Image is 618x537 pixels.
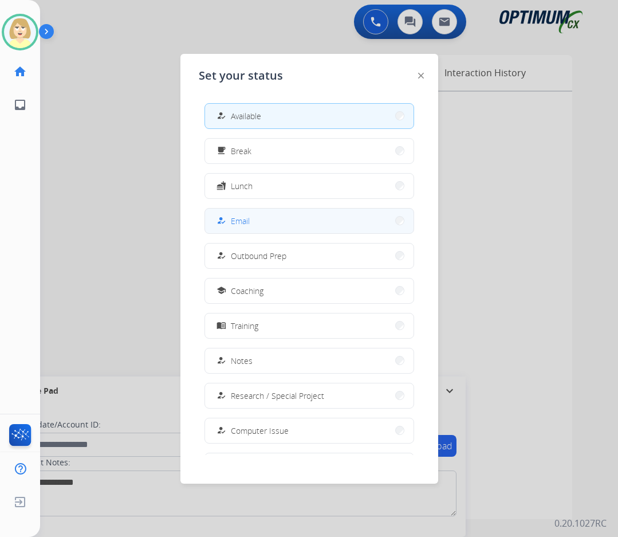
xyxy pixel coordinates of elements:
button: Notes [205,348,414,373]
mat-icon: how_to_reg [216,216,226,226]
span: Lunch [231,180,253,192]
p: 0.20.1027RC [554,516,607,530]
span: Set your status [199,68,283,84]
span: Training [231,320,258,332]
span: Break [231,145,251,157]
span: Research / Special Project [231,390,324,402]
mat-icon: fastfood [216,181,226,191]
button: Internet Issue [205,453,414,478]
span: Outbound Prep [231,250,286,262]
img: avatar [4,16,36,48]
mat-icon: how_to_reg [216,251,226,261]
button: Coaching [205,279,414,303]
span: Computer Issue [231,425,289,437]
img: close-button [418,73,424,79]
button: Email [205,209,414,233]
span: Available [231,110,261,122]
mat-icon: how_to_reg [216,391,226,401]
button: Available [205,104,414,128]
button: Break [205,139,414,163]
mat-icon: menu_book [216,321,226,331]
mat-icon: home [13,65,27,79]
button: Research / Special Project [205,383,414,408]
button: Outbound Prep [205,244,414,268]
mat-icon: how_to_reg [216,426,226,436]
mat-icon: how_to_reg [216,356,226,366]
span: Coaching [231,285,263,297]
mat-icon: how_to_reg [216,111,226,121]
span: Notes [231,355,253,367]
button: Training [205,313,414,338]
span: Email [231,215,250,227]
mat-icon: inbox [13,98,27,112]
mat-icon: free_breakfast [216,146,226,156]
mat-icon: school [216,286,226,296]
button: Computer Issue [205,418,414,443]
button: Lunch [205,174,414,198]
